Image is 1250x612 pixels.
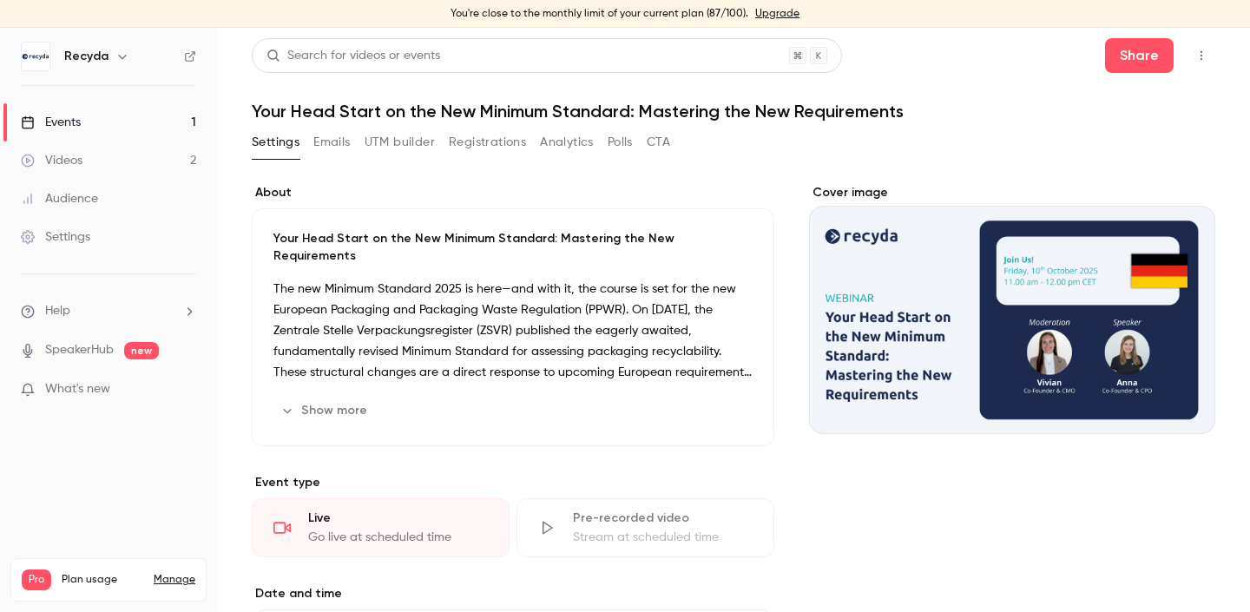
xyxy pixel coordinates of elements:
[21,152,82,169] div: Videos
[252,585,774,602] label: Date and time
[124,342,159,359] span: new
[365,128,435,156] button: UTM builder
[273,230,753,265] p: Your Head Start on the New Minimum Standard: Mastering the New Requirements
[252,128,299,156] button: Settings
[45,302,70,320] span: Help
[154,573,195,587] a: Manage
[755,7,799,21] a: Upgrade
[308,529,488,546] div: Go live at scheduled time
[62,573,143,587] span: Plan usage
[64,48,109,65] h6: Recyda
[22,569,51,590] span: Pro
[449,128,526,156] button: Registrations
[273,279,753,383] p: The new Minimum Standard 2025 is here—and with it, the course is set for the new European Packagi...
[21,114,81,131] div: Events
[647,128,670,156] button: CTA
[21,302,196,320] li: help-dropdown-opener
[175,382,196,398] iframe: Noticeable Trigger
[252,498,510,557] div: LiveGo live at scheduled time
[313,128,350,156] button: Emails
[252,184,774,201] label: About
[809,184,1215,434] section: Cover image
[1105,38,1174,73] button: Share
[516,498,774,557] div: Pre-recorded videoStream at scheduled time
[21,190,98,207] div: Audience
[45,380,110,398] span: What's new
[308,510,488,527] div: Live
[21,228,90,246] div: Settings
[809,184,1215,201] label: Cover image
[22,43,49,70] img: Recyda
[252,101,1215,122] h1: Your Head Start on the New Minimum Standard: Mastering the New Requirements
[45,341,114,359] a: SpeakerHub
[273,397,378,424] button: Show more
[608,128,633,156] button: Polls
[540,128,594,156] button: Analytics
[573,510,753,527] div: Pre-recorded video
[573,529,753,546] div: Stream at scheduled time
[252,474,774,491] p: Event type
[266,47,440,65] div: Search for videos or events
